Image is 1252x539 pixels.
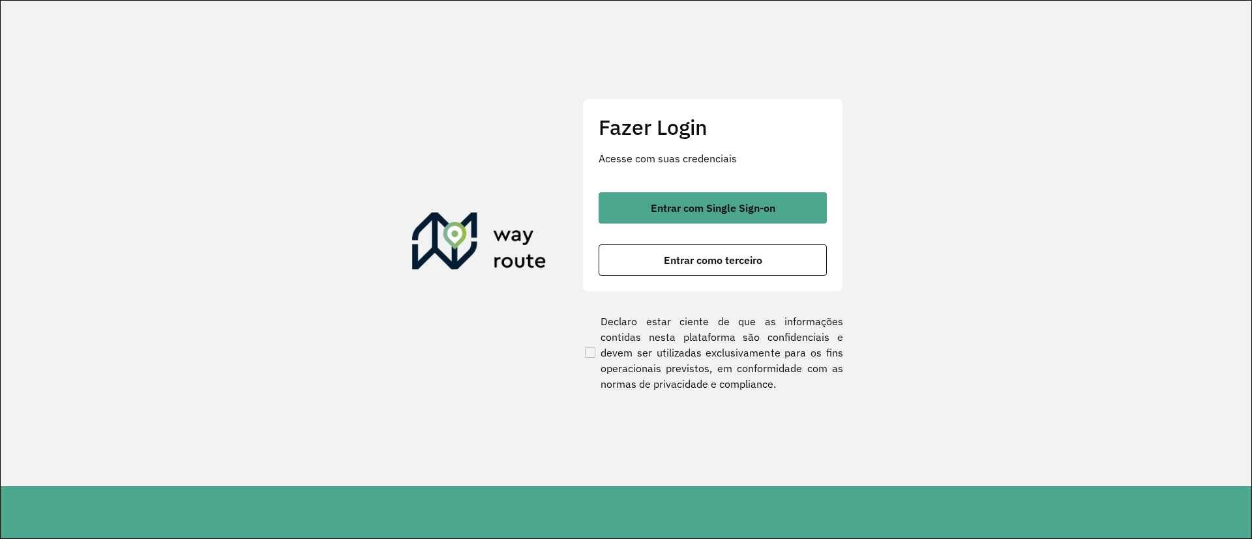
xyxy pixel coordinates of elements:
span: Entrar com Single Sign-on [651,203,775,213]
span: Entrar como terceiro [664,255,762,265]
p: Acesse com suas credenciais [599,151,827,166]
button: button [599,192,827,224]
label: Declaro estar ciente de que as informações contidas nesta plataforma são confidenciais e devem se... [582,313,843,392]
h2: Fazer Login [599,115,827,139]
img: Roteirizador AmbevTech [412,212,546,275]
button: button [599,244,827,276]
